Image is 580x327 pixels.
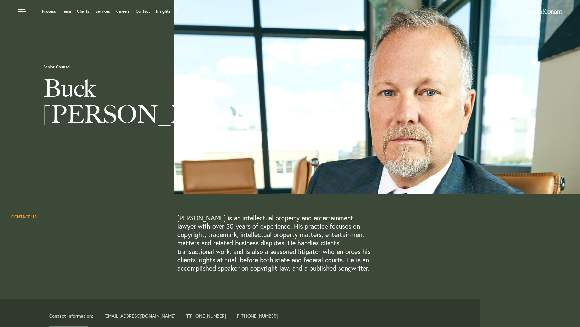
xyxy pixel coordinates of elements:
[104,313,175,319] a: [EMAIL_ADDRESS][DOMAIN_NAME]
[116,9,130,13] a: Careers
[186,314,226,318] span: T
[530,9,562,15] a: Home
[43,65,70,72] span: Senior Counsel
[62,9,71,13] a: Team
[136,9,150,13] a: Contact
[77,9,89,13] a: Clients
[237,314,278,318] span: F [PHONE_NUMBER]
[49,313,93,319] strong: Contact information:
[95,9,110,13] a: Services
[42,9,56,13] a: Process
[156,9,171,13] a: Insights
[530,9,562,14] img: Amini & Conant
[189,313,226,319] a: [PHONE_NUMBER]
[177,214,372,273] p: [PERSON_NAME] is an intellectual property and entertainment lawyer with over 30 years of experien...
